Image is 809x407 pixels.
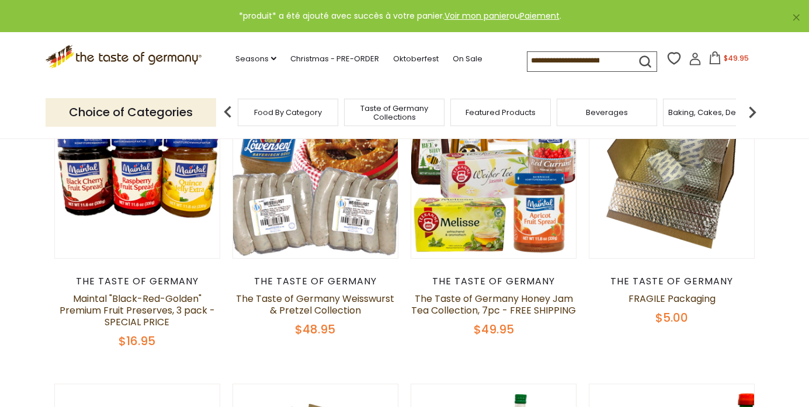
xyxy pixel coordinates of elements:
[411,276,577,287] div: The Taste of Germany
[445,10,509,22] a: Voir mon panier
[411,292,576,317] a: The Taste of Germany Honey Jam Tea Collection, 7pc - FREE SHIPPING
[60,292,215,329] a: Maintal "Black-Red-Golden" Premium Fruit Preserves, 3 pack - SPECIAL PRICE
[54,276,221,287] div: The Taste of Germany
[290,53,379,65] a: Christmas - PRE-ORDER
[236,292,394,317] a: The Taste of Germany Weisswurst & Pretzel Collection
[411,93,577,258] img: The Taste of Germany Honey Jam Tea Collection, 7pc - FREE SHIPPING
[295,321,335,338] span: $48.95
[46,98,216,127] p: Choice of Categories
[520,10,560,22] a: Paiement
[9,9,790,23] div: *produit* a été ajouté avec succès à votre panier. ou .
[232,276,399,287] div: The Taste of Germany
[216,100,239,124] img: previous arrow
[741,100,764,124] img: next arrow
[793,14,800,21] a: ×
[589,276,755,287] div: The Taste of Germany
[466,108,536,117] a: Featured Products
[348,104,441,121] a: Taste of Germany Collections
[629,292,716,305] a: FRAGILE Packaging
[235,53,276,65] a: Seasons
[704,51,754,69] button: $49.95
[393,53,439,65] a: Oktoberfest
[668,108,759,117] a: Baking, Cakes, Desserts
[655,309,688,326] span: $5.00
[474,321,514,338] span: $49.95
[119,333,155,349] span: $16.95
[55,93,220,258] img: Maintal "Black-Red-Golden" Premium Fruit Preserves, 3 pack - SPECIAL PRICE
[254,108,322,117] a: Food By Category
[586,108,628,117] a: Beverages
[724,53,749,63] span: $49.95
[233,93,398,258] img: The Taste of Germany Weisswurst & Pretzel Collection
[453,53,482,65] a: On Sale
[589,93,755,258] img: FRAGILE Packaging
